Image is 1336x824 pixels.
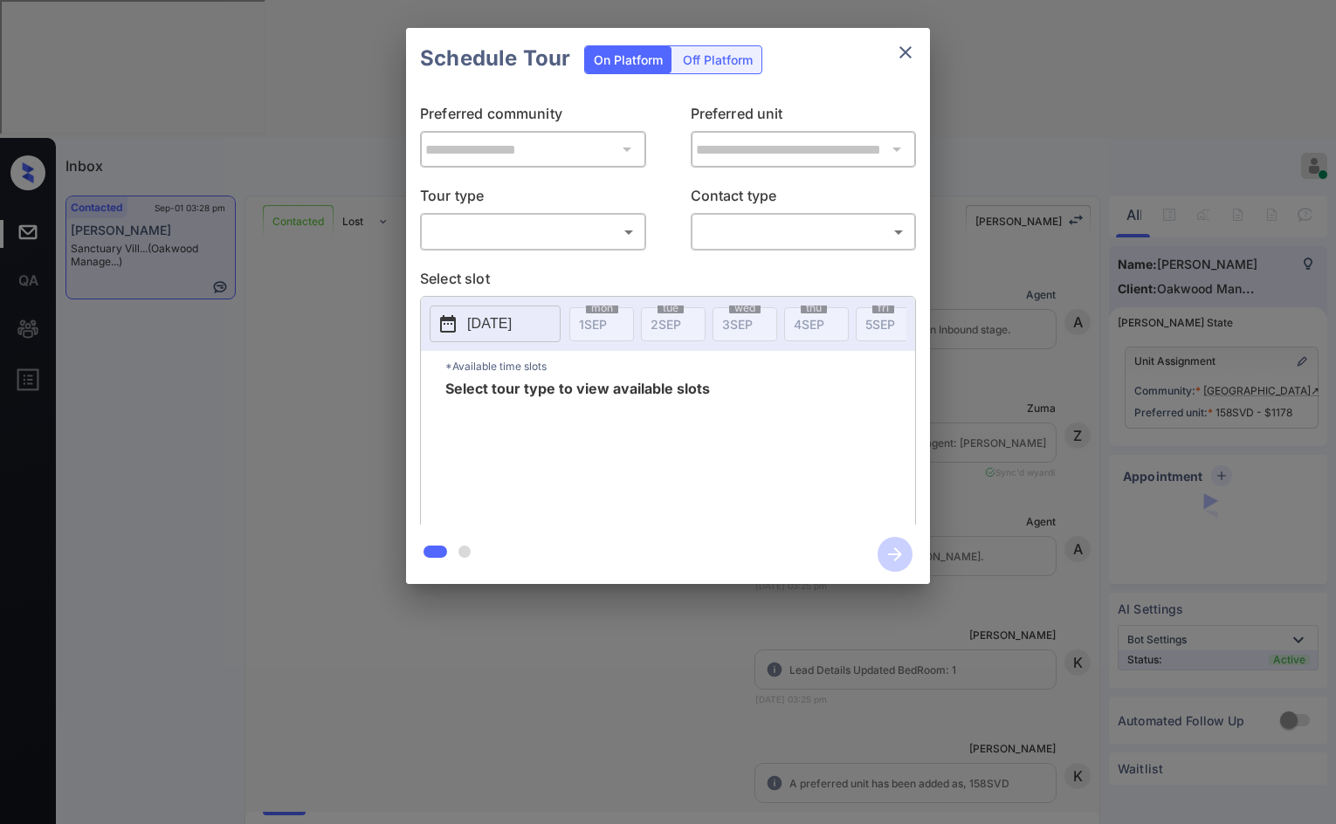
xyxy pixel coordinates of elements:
[445,381,710,521] span: Select tour type to view available slots
[585,46,671,73] div: On Platform
[420,103,646,131] p: Preferred community
[467,313,512,334] p: [DATE]
[888,35,923,70] button: close
[445,351,915,381] p: *Available time slots
[691,103,917,131] p: Preferred unit
[430,306,561,342] button: [DATE]
[674,46,761,73] div: Off Platform
[406,28,584,89] h2: Schedule Tour
[691,185,917,213] p: Contact type
[420,185,646,213] p: Tour type
[420,268,916,296] p: Select slot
